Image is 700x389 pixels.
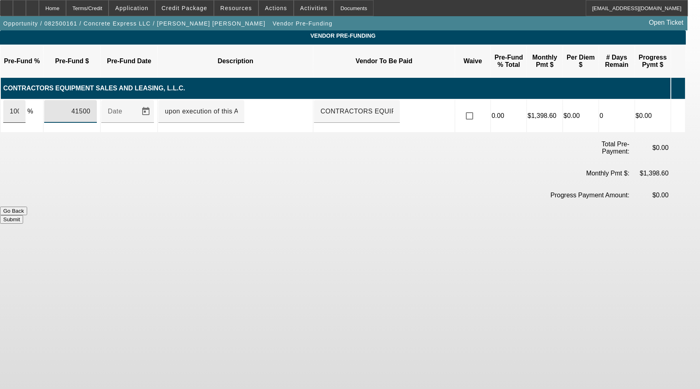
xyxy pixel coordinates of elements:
p: $1,398.60 [631,170,669,177]
button: Vendor Pre-Funding [271,16,335,31]
span: Credit Package [162,5,207,11]
a: Open Ticket [646,16,687,30]
p: Pre-Fund $ [46,58,98,65]
button: Actions [259,0,293,16]
span: % [27,108,33,115]
p: Waive [457,58,489,65]
p: CONTRACTORS EQUIPMENT SALES AND LEASING, L.L.C. [3,85,670,92]
p: Vendor To Be Paid [316,58,452,65]
span: Vendor Pre-Funding [6,32,680,39]
span: Application [115,5,148,11]
p: Progress Payment Amount: [513,192,630,199]
button: Activities [294,0,334,16]
p: Pre-Fund % [3,58,41,65]
p: $1,398.60 [527,112,562,120]
button: Credit Package [156,0,213,16]
p: Monthly Pmt $: [513,170,630,177]
span: Vendor Pre-Funding [273,20,333,27]
i: Delete [672,108,680,123]
p: Monthly Pmt $ [529,54,560,68]
span: Resources [220,5,252,11]
p: # Days Remain [601,54,632,68]
button: Application [109,0,154,16]
p: Total Pre-Payment: [592,141,630,155]
span: Opportunity / 082500161 / Concrete Express LLC / [PERSON_NAME] [PERSON_NAME] [3,20,265,27]
p: 0.00 [491,112,526,120]
button: Resources [214,0,258,16]
input: Account [320,107,393,116]
mat-label: Date [108,108,122,115]
p: $0.00 [631,144,669,152]
span: Activities [300,5,328,11]
p: Pre-Fund % Total [493,54,524,68]
p: $0.00 [563,112,598,120]
p: Per Diem $ [565,54,596,68]
p: $0.00 [631,192,669,199]
p: 0 [600,112,634,120]
button: Open calendar [138,103,154,120]
p: Progress Pymt $ [637,54,668,68]
p: $0.00 [636,112,670,120]
p: Description [160,58,311,65]
span: Actions [265,5,287,11]
p: Pre-Fund Date [103,58,155,65]
i: Add [672,81,680,96]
